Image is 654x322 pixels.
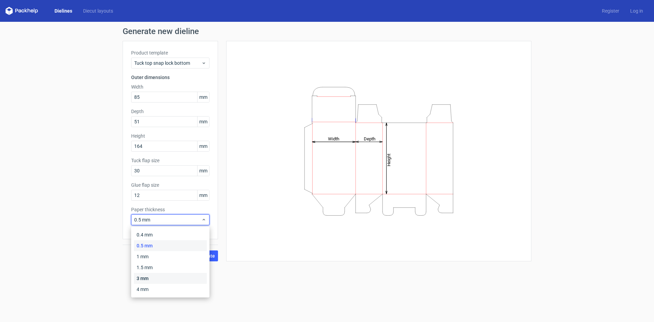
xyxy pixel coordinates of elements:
[131,74,209,81] h3: Outer dimensions
[197,190,209,200] span: mm
[197,92,209,102] span: mm
[328,136,339,141] tspan: Width
[134,216,201,223] span: 0.5 mm
[131,83,209,90] label: Width
[197,166,209,176] span: mm
[131,157,209,164] label: Tuck flap size
[134,262,207,273] div: 1.5 mm
[134,240,207,251] div: 0.5 mm
[625,7,649,14] a: Log in
[596,7,625,14] a: Register
[197,141,209,151] span: mm
[78,7,119,14] a: Diecut layouts
[131,182,209,188] label: Glue flap size
[364,136,375,141] tspan: Depth
[131,133,209,139] label: Height
[134,60,201,66] span: Tuck top snap lock bottom
[131,49,209,56] label: Product template
[131,108,209,115] label: Depth
[134,284,207,295] div: 4 mm
[386,153,391,166] tspan: Height
[197,117,209,127] span: mm
[123,27,531,35] h1: Generate new dieline
[134,229,207,240] div: 0.4 mm
[131,206,209,213] label: Paper thickness
[49,7,78,14] a: Dielines
[134,251,207,262] div: 1 mm
[134,273,207,284] div: 3 mm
